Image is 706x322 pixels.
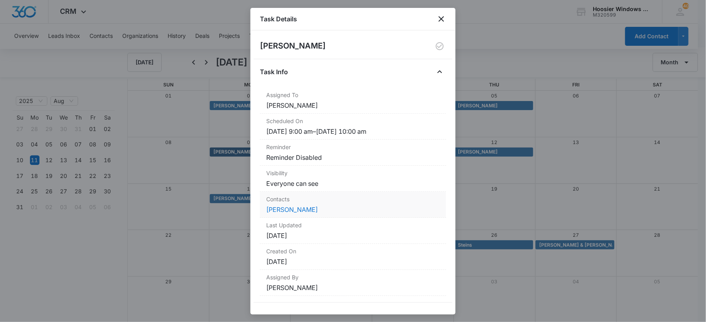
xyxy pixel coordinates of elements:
div: Assigned To[PERSON_NAME] [260,88,446,114]
button: close [437,14,446,24]
div: Assigned By[PERSON_NAME] [260,270,446,296]
div: Scheduled On[DATE] 9:00 am–[DATE] 10:00 am [260,114,446,140]
dt: Scheduled On [266,117,440,125]
dd: [DATE] [266,257,440,266]
h1: Task Details [260,14,297,24]
dt: Visibility [266,169,440,177]
a: [PERSON_NAME] [266,206,318,213]
dt: Reminder [266,143,440,151]
button: Close [433,66,446,78]
div: Last Updated[DATE] [260,218,446,244]
dt: Assigned To [266,91,440,99]
div: ReminderReminder Disabled [260,140,446,166]
div: Created On[DATE] [260,244,446,270]
h4: Task Info [260,67,288,77]
h2: [PERSON_NAME] [260,40,326,52]
div: Contacts[PERSON_NAME] [260,192,446,218]
dt: Assigned By [266,273,440,281]
dd: Reminder Disabled [266,153,440,162]
dt: Last Updated [266,221,440,229]
dt: Contacts [266,195,440,203]
dd: [DATE] [266,231,440,240]
dd: [PERSON_NAME] [266,101,440,110]
dt: Created On [266,247,440,255]
dd: [PERSON_NAME] [266,283,440,292]
div: VisibilityEveryone can see [260,166,446,192]
dd: [DATE] 9:00 am – [DATE] 10:00 am [266,127,440,136]
dd: Everyone can see [266,179,440,188]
